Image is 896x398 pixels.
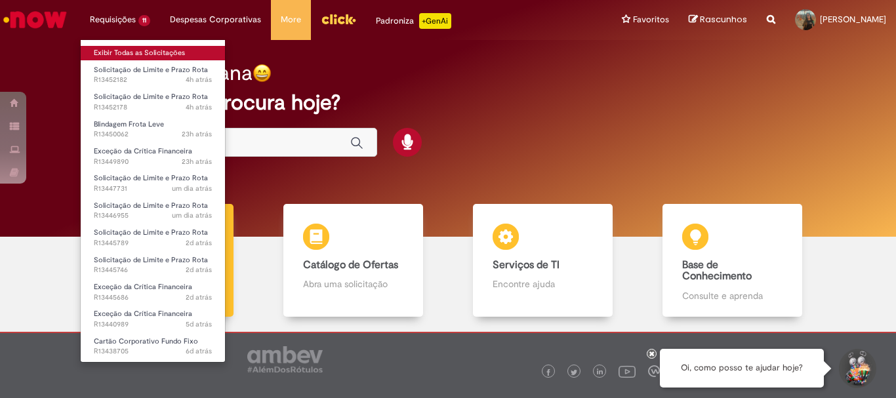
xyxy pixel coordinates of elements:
span: R13446955 [94,210,212,221]
span: 2d atrás [186,238,212,248]
span: Exceção da Crítica Financeira [94,309,192,319]
a: Aberto R13440989 : Exceção da Crítica Financeira [81,307,225,331]
a: Aberto R13452178 : Solicitação de Limite e Prazo Rota [81,90,225,114]
span: R13447731 [94,184,212,194]
span: Solicitação de Limite e Prazo Rota [94,228,208,237]
span: 2d atrás [186,292,212,302]
span: Rascunhos [700,13,747,26]
time: 26/08/2025 17:44:07 [182,129,212,139]
a: Exibir Todas as Solicitações [81,46,225,60]
span: 5d atrás [186,319,212,329]
a: Catálogo de Ofertas Abra uma solicitação [258,204,448,317]
h2: O que você procura hoje? [93,91,803,114]
b: Catálogo de Ofertas [303,258,398,271]
b: Base de Conhecimento [682,258,752,283]
span: 11 [138,15,150,26]
time: 25/08/2025 17:21:30 [186,238,212,248]
span: 2d atrás [186,265,212,275]
img: logo_footer_ambev_rotulo_gray.png [247,346,323,372]
a: Aberto R13447731 : Solicitação de Limite e Prazo Rota [81,171,225,195]
span: um dia atrás [172,184,212,193]
p: Abra uma solicitação [303,277,403,290]
span: Requisições [90,13,136,26]
a: Aberto R13446955 : Solicitação de Limite e Prazo Rota [81,199,225,223]
img: click_logo_yellow_360x200.png [321,9,356,29]
a: Aberto R13438705 : Cartão Corporativo Fundo Fixo [81,334,225,359]
img: logo_footer_facebook.png [545,369,552,376]
img: ServiceNow [1,7,69,33]
time: 25/08/2025 17:13:47 [186,265,212,275]
span: Solicitação de Limite e Prazo Rota [94,201,208,210]
span: Favoritos [633,13,669,26]
ul: Requisições [80,39,226,363]
div: Padroniza [376,13,451,29]
span: Solicitação de Limite e Prazo Rota [94,65,208,75]
time: 26/08/2025 11:15:47 [172,184,212,193]
time: 27/08/2025 12:16:18 [186,102,212,112]
span: R13452182 [94,75,212,85]
time: 26/08/2025 09:22:32 [172,210,212,220]
span: Cartão Corporativo Fundo Fixo [94,336,198,346]
span: More [281,13,301,26]
span: Solicitação de Limite e Prazo Rota [94,92,208,102]
button: Iniciar Conversa de Suporte [837,349,876,388]
span: Exceção da Crítica Financeira [94,282,192,292]
a: Base de Conhecimento Consulte e aprenda [638,204,827,317]
a: Tirar dúvidas Tirar dúvidas com Lupi Assist e Gen Ai [69,204,258,317]
a: Rascunhos [689,14,747,26]
div: Oi, como posso te ajudar hoje? [660,349,824,388]
span: R13438705 [94,346,212,357]
span: 23h atrás [182,157,212,167]
span: 23h atrás [182,129,212,139]
time: 22/08/2025 17:01:17 [186,319,212,329]
img: logo_footer_workplace.png [648,365,660,377]
p: Encontre ajuda [493,277,592,290]
span: R13449890 [94,157,212,167]
a: Aberto R13452182 : Solicitação de Limite e Prazo Rota [81,63,225,87]
img: logo_footer_twitter.png [571,369,577,376]
time: 25/08/2025 17:05:02 [186,292,212,302]
p: Consulte e aprenda [682,289,782,302]
span: R13445686 [94,292,212,303]
img: happy-face.png [253,64,272,83]
b: Serviços de TI [493,258,560,271]
span: R13445746 [94,265,212,275]
a: Aberto R13445746 : Solicitação de Limite e Prazo Rota [81,253,225,277]
p: +GenAi [419,13,451,29]
time: 27/08/2025 12:17:34 [186,75,212,85]
img: logo_footer_linkedin.png [597,368,603,376]
a: Aberto R13445789 : Solicitação de Limite e Prazo Rota [81,226,225,250]
span: Solicitação de Limite e Prazo Rota [94,255,208,265]
span: R13452178 [94,102,212,113]
span: 4h atrás [186,102,212,112]
span: R13440989 [94,319,212,330]
span: 4h atrás [186,75,212,85]
span: [PERSON_NAME] [820,14,886,25]
img: logo_footer_youtube.png [619,363,636,380]
span: um dia atrás [172,210,212,220]
span: 6d atrás [186,346,212,356]
a: Aberto R13450062 : Blindagem Frota Leve [81,117,225,142]
span: Despesas Corporativas [170,13,261,26]
span: Solicitação de Limite e Prazo Rota [94,173,208,183]
span: R13450062 [94,129,212,140]
span: R13445789 [94,238,212,249]
time: 26/08/2025 17:17:19 [182,157,212,167]
a: Aberto R13445686 : Exceção da Crítica Financeira [81,280,225,304]
span: Blindagem Frota Leve [94,119,164,129]
a: Serviços de TI Encontre ajuda [448,204,638,317]
a: Aberto R13449890 : Exceção da Crítica Financeira [81,144,225,169]
time: 22/08/2025 09:31:05 [186,346,212,356]
span: Exceção da Crítica Financeira [94,146,192,156]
